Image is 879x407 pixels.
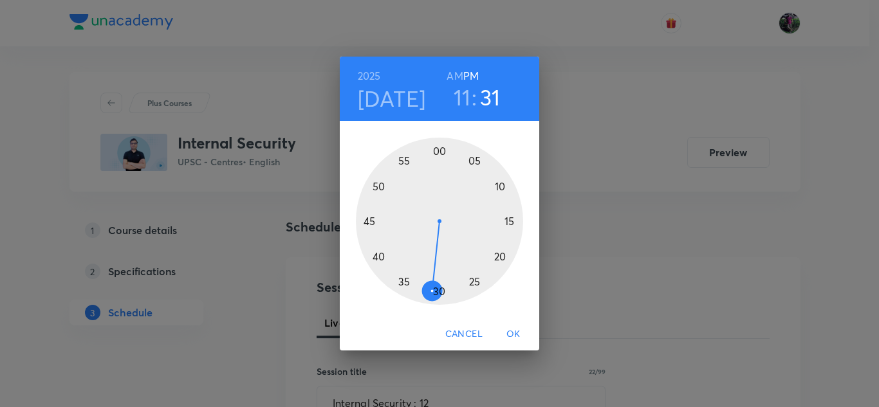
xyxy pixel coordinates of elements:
[358,67,381,85] button: 2025
[445,326,483,342] span: Cancel
[463,67,479,85] button: PM
[498,326,529,342] span: OK
[480,84,501,111] button: 31
[447,67,463,85] button: AM
[358,85,426,112] button: [DATE]
[440,322,488,346] button: Cancel
[472,84,477,111] h3: :
[454,84,471,111] button: 11
[493,322,534,346] button: OK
